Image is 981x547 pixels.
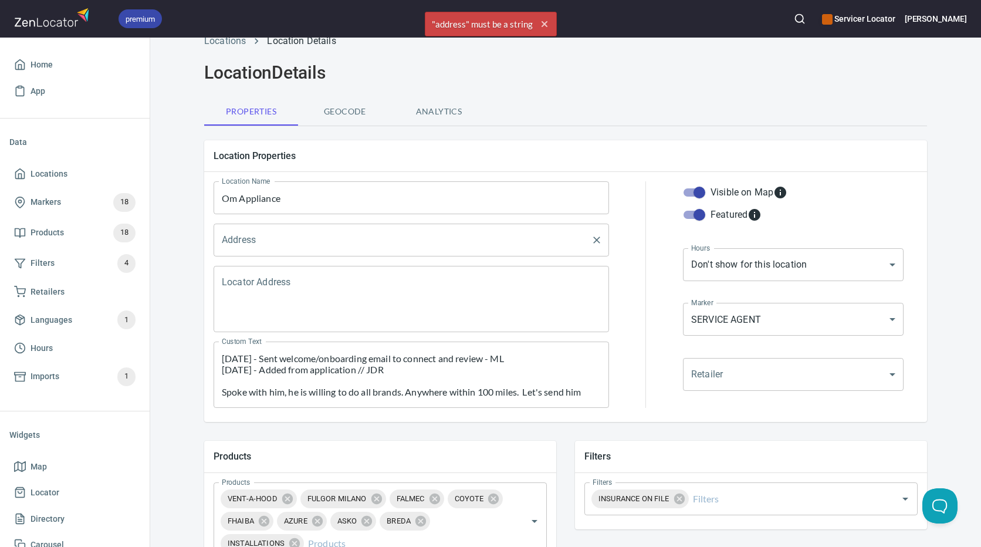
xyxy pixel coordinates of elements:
[683,358,904,391] div: ​
[9,480,140,506] a: Locator
[330,512,377,531] div: ASKO
[277,512,327,531] div: AZURE
[380,515,418,526] span: BREDA
[591,489,689,508] div: INSURANCE ON FILE
[119,13,162,25] span: premium
[9,305,140,335] a: Languages1
[119,9,162,28] div: premium
[204,35,246,46] a: Locations
[773,185,787,200] svg: Whether the location is visible on the map.
[683,303,904,336] div: SERVICE AGENT
[399,104,479,119] span: Analytics
[31,256,55,271] span: Filters
[31,313,72,327] span: Languages
[905,6,967,32] button: [PERSON_NAME]
[683,248,904,281] div: Don't show for this location
[31,58,53,72] span: Home
[330,515,364,526] span: ASKO
[31,225,64,240] span: Products
[211,104,291,119] span: Properties
[526,513,543,529] button: Open
[691,488,879,510] input: Filters
[591,493,676,504] span: INSURANCE ON FILE
[425,12,556,36] span: "address" must be a string
[267,35,336,46] a: Location Details
[9,335,140,362] a: Hours
[9,454,140,480] a: Map
[9,279,140,305] a: Retailers
[9,362,140,392] a: Imports1
[822,14,833,25] button: color-CE600E
[31,84,45,99] span: App
[221,515,261,526] span: FHAIBA
[117,256,136,270] span: 4
[9,506,140,532] a: Directory
[300,489,386,508] div: FULGOR MILANO
[390,493,432,504] span: FALMEC
[31,195,61,210] span: Markers
[31,460,47,474] span: Map
[588,232,605,248] button: Clear
[31,285,65,299] span: Retailers
[113,195,136,209] span: 18
[711,185,787,200] div: Visible on Map
[204,62,927,83] h2: Location Details
[747,208,762,222] svg: Featured locations are moved to the top of the search results list.
[221,512,273,531] div: FHAIBA
[31,167,67,181] span: Locations
[277,515,314,526] span: AZURE
[31,369,59,384] span: Imports
[897,491,914,507] button: Open
[711,208,762,222] div: Featured
[221,489,297,508] div: VENT-A-HOOD
[584,450,918,462] h5: Filters
[905,12,967,25] h6: [PERSON_NAME]
[221,493,285,504] span: VENT-A-HOOD
[822,6,895,32] div: Manage your apps
[9,187,140,218] a: Markers18
[9,248,140,279] a: Filters4
[9,218,140,248] a: Products18
[113,226,136,239] span: 18
[117,313,136,327] span: 1
[380,512,430,531] div: BREDA
[31,341,53,356] span: Hours
[9,161,140,187] a: Locations
[448,489,503,508] div: COYOTE
[448,493,491,504] span: COYOTE
[204,34,927,48] nav: breadcrumb
[922,488,958,524] iframe: Help Scout Beacon - Open
[31,512,65,526] span: Directory
[822,12,895,25] h6: Servicer Locator
[9,78,140,104] a: App
[222,353,601,397] textarea: [DATE] - Sent welcome/onboarding email to connect and review - ML [DATE] - Added from application...
[787,6,813,32] button: Search
[300,493,374,504] span: FULGOR MILANO
[14,5,93,30] img: zenlocator
[214,450,547,462] h5: Products
[31,485,59,500] span: Locator
[117,370,136,383] span: 1
[305,104,385,119] span: Geocode
[9,52,140,78] a: Home
[9,128,140,156] li: Data
[390,489,444,508] div: FALMEC
[9,421,140,449] li: Widgets
[214,150,918,162] h5: Location Properties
